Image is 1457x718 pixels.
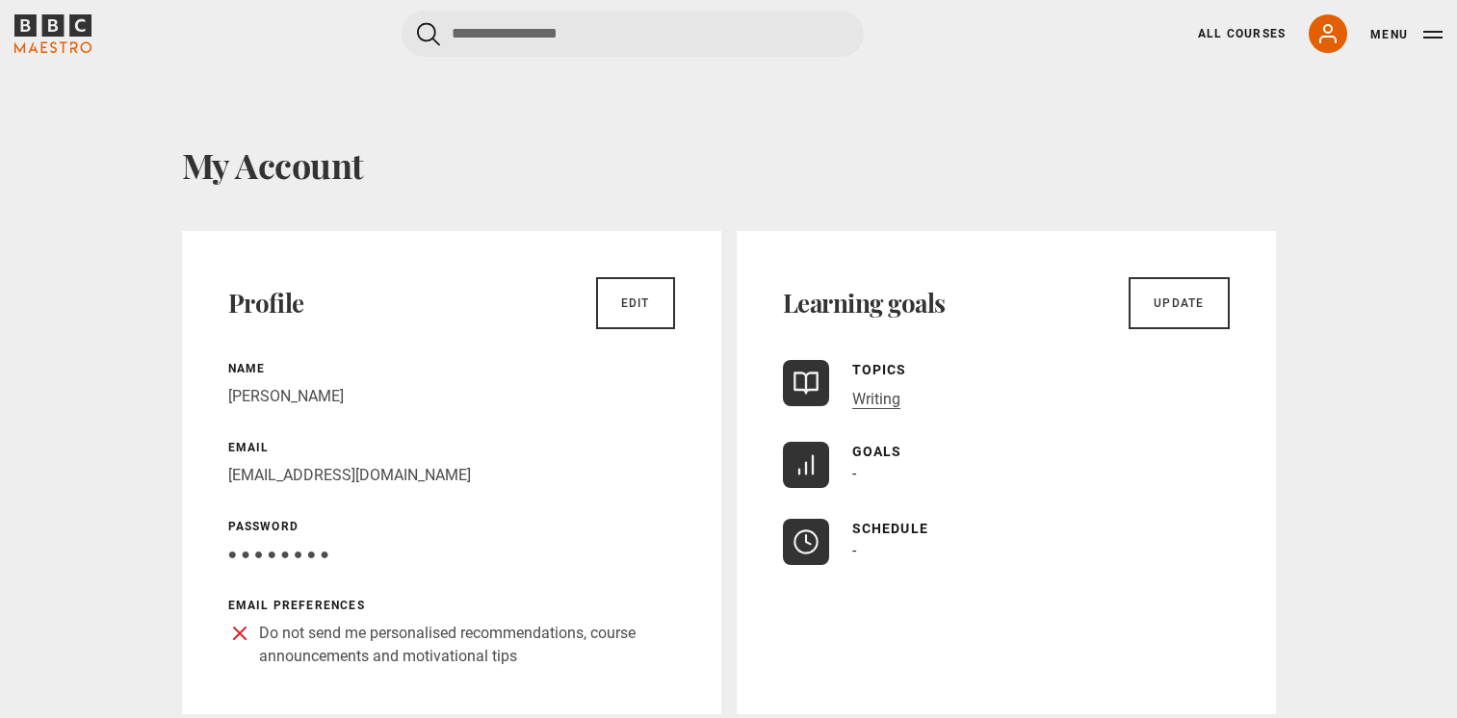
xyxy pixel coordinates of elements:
[402,11,864,57] input: Search
[596,277,675,329] a: Edit
[1370,25,1443,44] button: Toggle navigation
[852,464,856,482] span: -
[852,390,900,409] a: Writing
[228,439,675,456] p: Email
[1129,277,1229,329] a: Update
[182,144,1276,185] h1: My Account
[852,360,907,380] p: Topics
[228,360,675,377] p: Name
[852,519,929,539] p: Schedule
[852,541,856,559] span: -
[228,385,675,408] p: [PERSON_NAME]
[228,464,675,487] p: [EMAIL_ADDRESS][DOMAIN_NAME]
[228,545,329,563] span: ● ● ● ● ● ● ● ●
[852,442,902,462] p: Goals
[417,22,440,46] button: Submit the search query
[228,597,675,614] p: Email preferences
[228,288,304,319] h2: Profile
[259,622,675,668] p: Do not send me personalised recommendations, course announcements and motivational tips
[1198,25,1286,42] a: All Courses
[14,14,91,53] svg: BBC Maestro
[228,518,675,535] p: Password
[783,288,946,319] h2: Learning goals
